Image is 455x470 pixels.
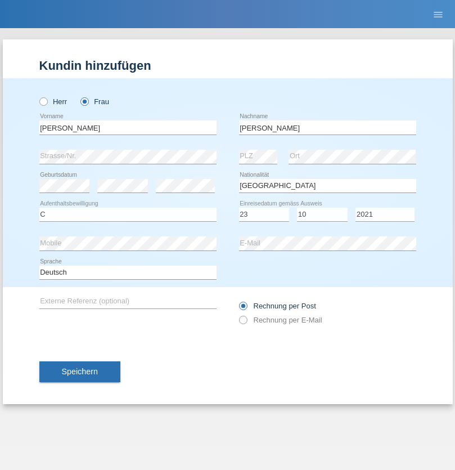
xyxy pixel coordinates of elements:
[39,59,416,73] h1: Kundin hinzufügen
[39,97,67,106] label: Herr
[239,302,246,316] input: Rechnung per Post
[80,97,88,105] input: Frau
[239,316,246,330] input: Rechnung per E-Mail
[433,9,444,20] i: menu
[39,97,47,105] input: Herr
[80,97,109,106] label: Frau
[62,367,98,376] span: Speichern
[427,11,449,17] a: menu
[239,302,316,310] label: Rechnung per Post
[239,316,322,324] label: Rechnung per E-Mail
[39,361,120,383] button: Speichern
